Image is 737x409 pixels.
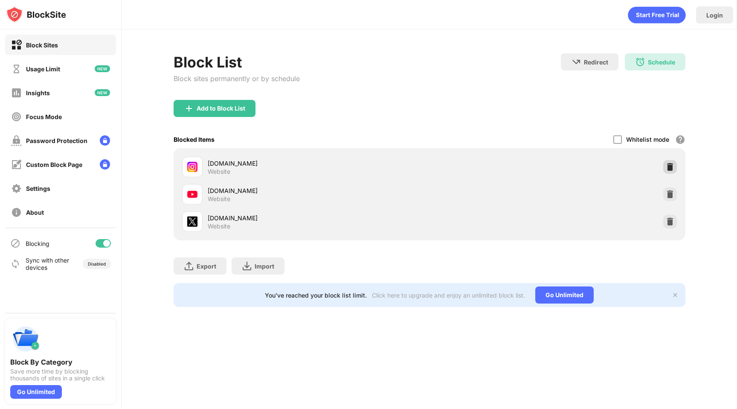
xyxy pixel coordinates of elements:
[11,183,22,194] img: settings-off.svg
[197,263,216,270] div: Export
[197,105,245,112] div: Add to Block List
[10,259,20,269] img: sync-icon.svg
[584,58,608,66] div: Redirect
[11,207,22,218] img: about-off.svg
[208,213,429,222] div: [DOMAIN_NAME]
[26,185,50,192] div: Settings
[672,292,679,298] img: x-button.svg
[26,41,58,49] div: Block Sites
[95,65,110,72] img: new-icon.svg
[10,238,20,248] img: blocking-icon.svg
[187,189,197,199] img: favicons
[11,64,22,74] img: time-usage-off.svg
[208,186,429,195] div: [DOMAIN_NAME]
[208,159,429,168] div: [DOMAIN_NAME]
[208,222,230,230] div: Website
[11,88,22,98] img: insights-off.svg
[26,89,50,96] div: Insights
[11,40,22,50] img: block-on.svg
[26,65,60,73] div: Usage Limit
[628,6,686,23] div: animation
[10,358,111,366] div: Block By Category
[174,53,300,71] div: Block List
[10,385,62,399] div: Go Unlimited
[255,263,274,270] div: Import
[88,261,106,266] div: Disabled
[174,136,215,143] div: Blocked Items
[174,74,300,83] div: Block sites permanently or by schedule
[626,136,669,143] div: Whitelist mode
[208,195,230,203] div: Website
[265,292,367,299] div: You’ve reached your block list limit.
[372,292,525,299] div: Click here to upgrade and enjoy an unlimited block list.
[11,135,22,146] img: password-protection-off.svg
[26,113,62,120] div: Focus Mode
[10,368,111,382] div: Save more time by blocking thousands of sites in a single click
[187,216,197,227] img: favicons
[11,111,22,122] img: focus-off.svg
[95,89,110,96] img: new-icon.svg
[11,159,22,170] img: customize-block-page-off.svg
[6,6,66,23] img: logo-blocksite.svg
[26,161,82,168] div: Custom Block Page
[26,257,70,271] div: Sync with other devices
[26,209,44,216] div: About
[187,162,197,172] img: favicons
[535,286,594,304] div: Go Unlimited
[100,159,110,169] img: lock-menu.svg
[26,137,87,144] div: Password Protection
[100,135,110,146] img: lock-menu.svg
[208,168,230,175] div: Website
[706,12,723,19] div: Login
[26,240,49,247] div: Blocking
[10,324,41,354] img: push-categories.svg
[648,58,675,66] div: Schedule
